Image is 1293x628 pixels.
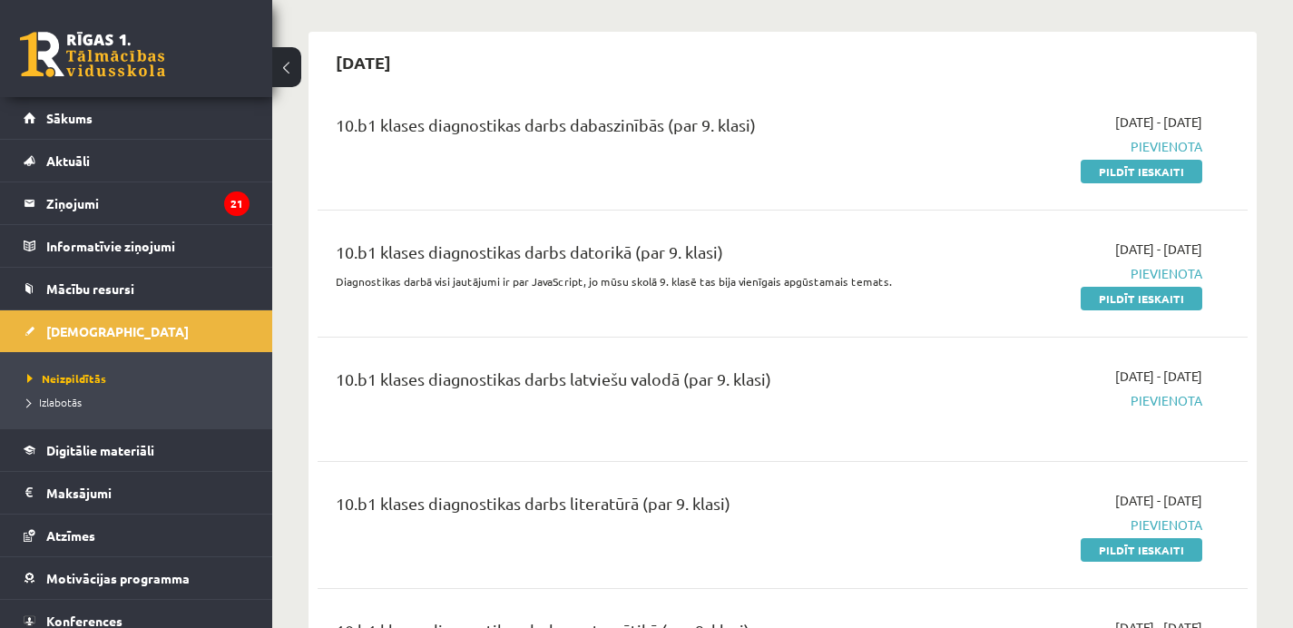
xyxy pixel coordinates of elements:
[24,140,250,182] a: Aktuāli
[336,273,905,289] p: Diagnostikas darbā visi jautājumi ir par JavaScript, jo mūsu skolā 9. klasē tas bija vienīgais ap...
[1115,240,1202,259] span: [DATE] - [DATE]
[336,240,905,273] div: 10.b1 klases diagnostikas darbs datorikā (par 9. klasi)
[27,395,82,409] span: Izlabotās
[1115,113,1202,132] span: [DATE] - [DATE]
[24,268,250,309] a: Mācību resursi
[336,113,905,146] div: 10.b1 klases diagnostikas darbs dabaszinībās (par 9. klasi)
[932,391,1202,410] span: Pievienota
[46,527,95,544] span: Atzīmes
[24,515,250,556] a: Atzīmes
[46,182,250,224] legend: Ziņojumi
[1081,160,1202,183] a: Pildīt ieskaiti
[224,191,250,216] i: 21
[24,225,250,267] a: Informatīvie ziņojumi
[46,152,90,169] span: Aktuāli
[46,225,250,267] legend: Informatīvie ziņojumi
[24,557,250,599] a: Motivācijas programma
[46,442,154,458] span: Digitālie materiāli
[336,491,905,525] div: 10.b1 klases diagnostikas darbs literatūrā (par 9. klasi)
[24,310,250,352] a: [DEMOGRAPHIC_DATA]
[27,394,254,410] a: Izlabotās
[932,137,1202,156] span: Pievienota
[46,280,134,297] span: Mācību resursi
[24,429,250,471] a: Digitālie materiāli
[1115,367,1202,386] span: [DATE] - [DATE]
[1115,491,1202,510] span: [DATE] - [DATE]
[46,323,189,339] span: [DEMOGRAPHIC_DATA]
[24,182,250,224] a: Ziņojumi21
[336,367,905,400] div: 10.b1 klases diagnostikas darbs latviešu valodā (par 9. klasi)
[46,110,93,126] span: Sākums
[932,515,1202,535] span: Pievienota
[46,472,250,514] legend: Maksājumi
[24,97,250,139] a: Sākums
[27,371,106,386] span: Neizpildītās
[24,472,250,514] a: Maksājumi
[932,264,1202,283] span: Pievienota
[1081,538,1202,562] a: Pildīt ieskaiti
[20,32,165,77] a: Rīgas 1. Tālmācības vidusskola
[318,41,409,83] h2: [DATE]
[1081,287,1202,310] a: Pildīt ieskaiti
[46,570,190,586] span: Motivācijas programma
[27,370,254,387] a: Neizpildītās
